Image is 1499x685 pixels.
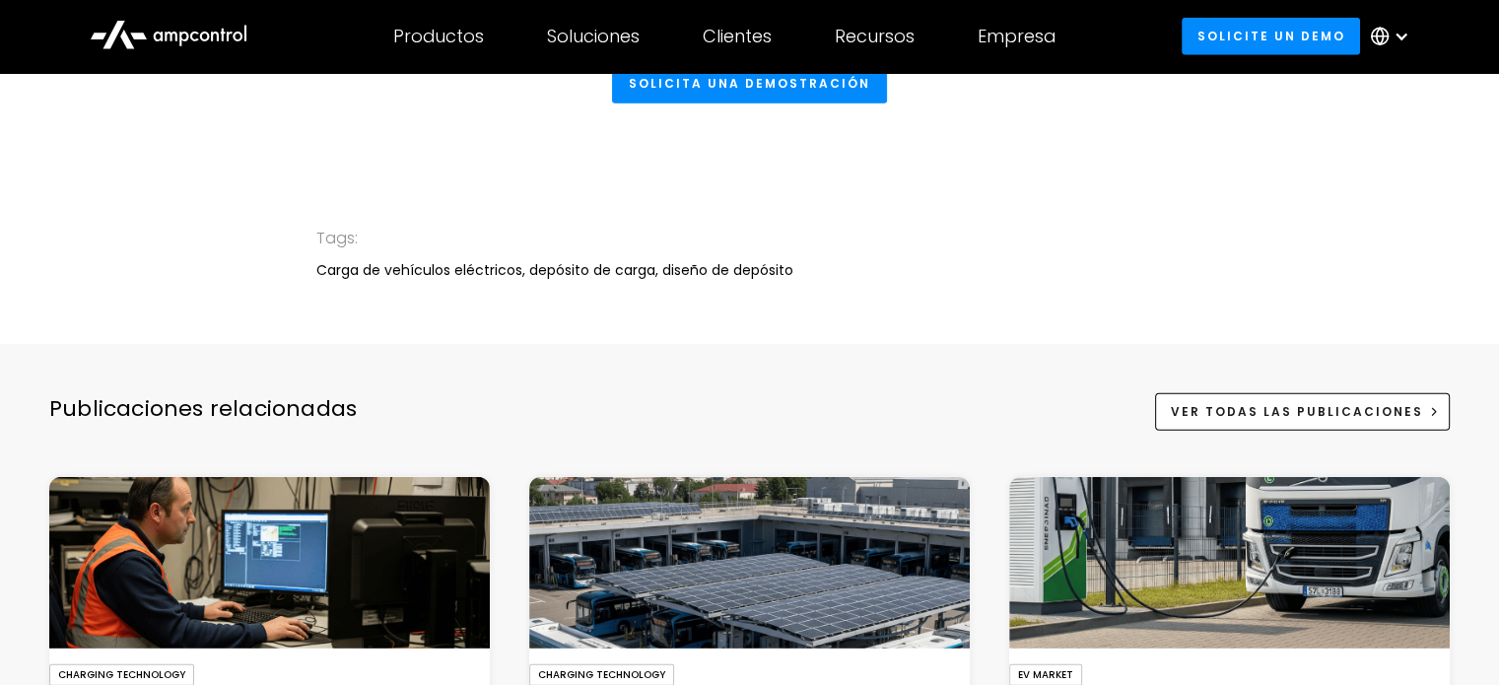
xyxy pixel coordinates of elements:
div: Empresa [978,26,1056,47]
div: Recursos [835,26,915,47]
a: Ver todas las publicaciones [1155,393,1450,430]
img: 5 métodos de protección de cargadores de vehículos eléctricos para infraestructuras de carga [49,477,490,649]
div: Ver todas las publicaciones [1171,403,1423,421]
div: Clientes [703,26,772,47]
a: Solicite un demo [1182,18,1360,54]
img: El mejor controlador de microrred para cargar vehículos eléctricos [529,477,970,649]
div: Productos [393,26,484,47]
img: Las mejores plataformas en la nube para gestionar la carga de vehículos eléctricos [1009,477,1450,649]
div: Soluciones [547,26,640,47]
div: Carga de vehículos eléctricos, depósito de carga, diseño de depósito [316,259,1184,281]
div: Publicaciones relacionadas [49,394,357,453]
a: Solicita una demostración [612,64,887,103]
div: Tags: [316,226,1184,251]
